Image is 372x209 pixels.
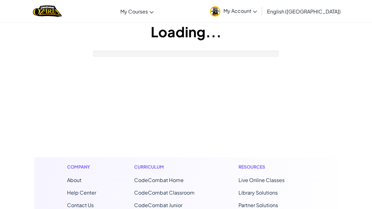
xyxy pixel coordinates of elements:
a: Ozaria by CodeCombat logo [33,5,62,18]
span: My Account [223,8,257,14]
a: Partner Solutions [238,202,278,208]
h1: Company [67,164,96,170]
span: English ([GEOGRAPHIC_DATA]) [267,8,341,15]
a: Help Center [67,189,96,196]
img: Home [33,5,62,18]
h1: Resources [238,164,305,170]
a: My Account [207,1,260,21]
a: About [67,177,81,183]
h1: Curriculum [134,164,201,170]
a: CodeCombat Classroom [134,189,195,196]
span: My Courses [120,8,148,15]
a: My Courses [117,3,157,20]
a: CodeCombat Junior [134,202,182,208]
a: English ([GEOGRAPHIC_DATA]) [264,3,344,20]
img: avatar [210,6,220,17]
a: Library Solutions [238,189,278,196]
span: CodeCombat Home [134,177,184,183]
span: Contact Us [67,202,94,208]
a: Live Online Classes [238,177,285,183]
